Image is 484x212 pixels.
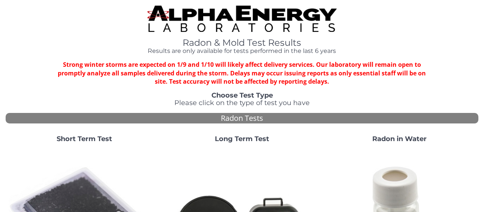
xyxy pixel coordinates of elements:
div: Radon Tests [6,113,478,124]
span: Please click on the type of test you have [174,99,310,107]
strong: Short Term Test [57,135,112,143]
strong: Radon in Water [372,135,427,143]
strong: Choose Test Type [211,91,273,99]
strong: Long Term Test [215,135,269,143]
h1: Radon & Mold Test Results [147,38,336,48]
h4: Results are only available for tests performed in the last 6 years [147,48,336,54]
strong: Strong winter storms are expected on 1/9 and 1/10 will likely affect delivery services. Our labor... [58,60,426,86]
img: TightCrop.jpg [147,6,336,32]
